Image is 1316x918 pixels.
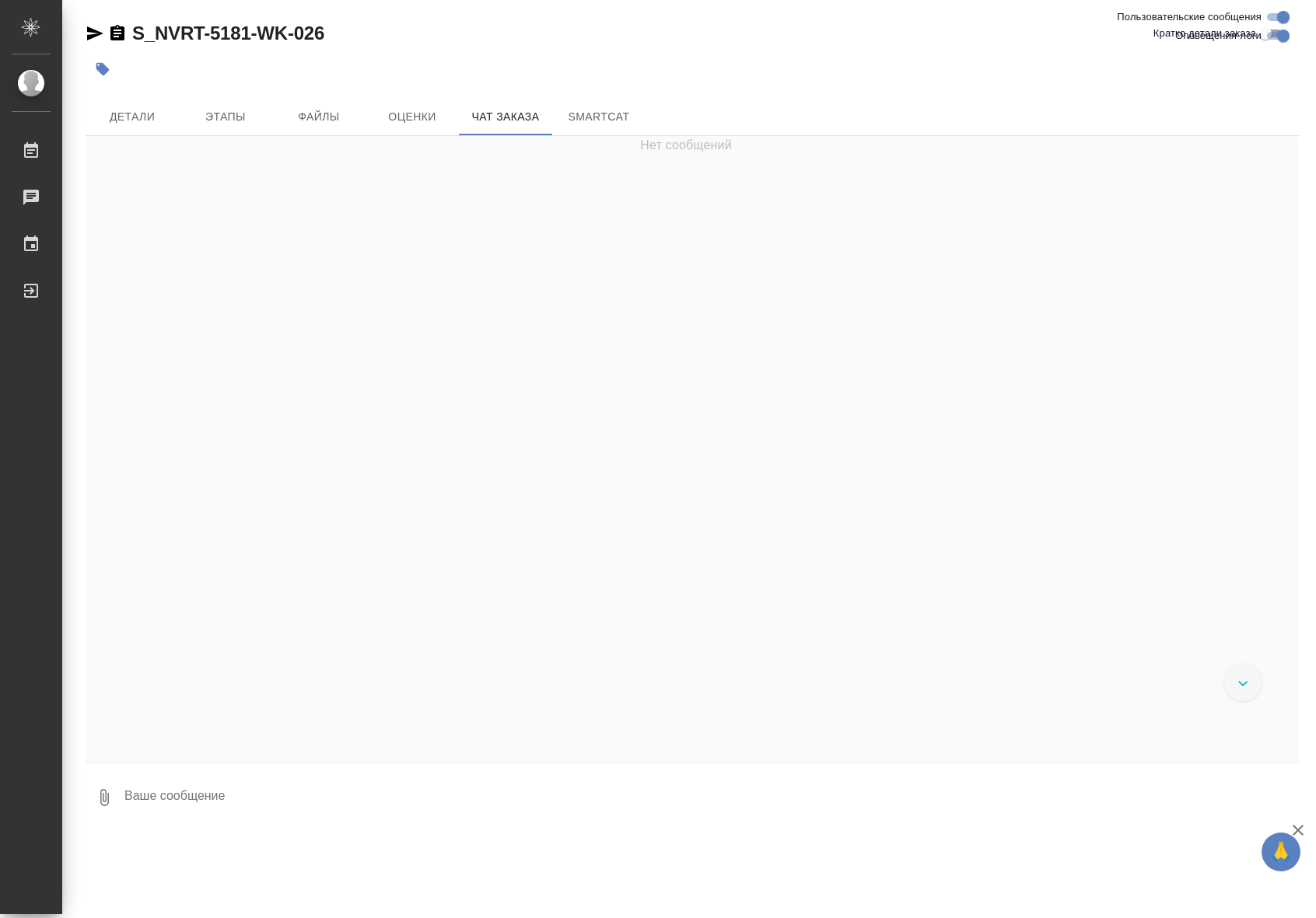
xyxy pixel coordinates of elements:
[86,24,104,43] button: Скопировать ссылку для ЯМессенджера
[95,107,170,127] span: Детали
[375,107,450,127] span: Оценки
[188,107,263,127] span: Этапы
[86,52,120,86] button: Добавить тэг
[108,24,127,43] button: Скопировать ссылку
[1268,836,1294,868] span: 🙏
[562,107,636,127] span: SmartCat
[1175,28,1262,44] span: Оповещения-логи
[282,107,356,127] span: Файлы
[1262,832,1300,871] button: 🙏
[1117,9,1262,25] span: Пользовательские сообщения
[132,23,324,44] a: S_NVRT-5181-WK-026
[640,136,732,155] span: Нет сообщений
[468,107,543,127] span: Чат заказа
